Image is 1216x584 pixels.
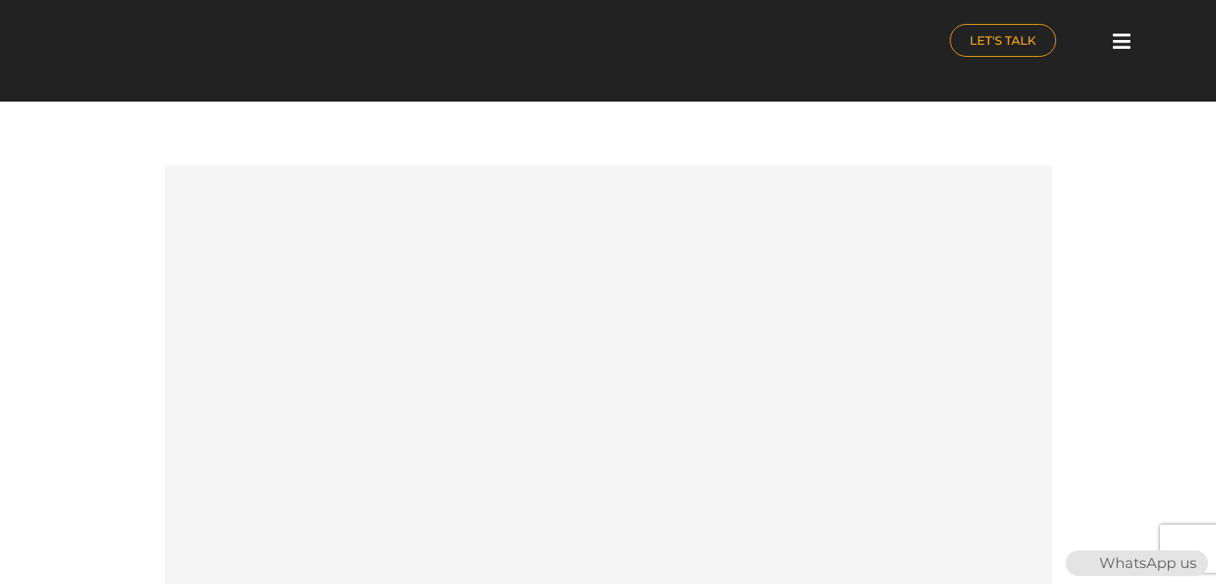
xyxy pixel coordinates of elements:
[950,24,1056,57] a: LET'S TALK
[1066,550,1208,576] div: WhatsApp us
[1067,550,1093,576] img: WhatsApp
[41,8,600,78] a: nuance-qatar_logo
[970,34,1036,46] span: LET'S TALK
[1066,554,1208,572] a: WhatsAppWhatsApp us
[41,8,175,78] img: nuance-qatar_logo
